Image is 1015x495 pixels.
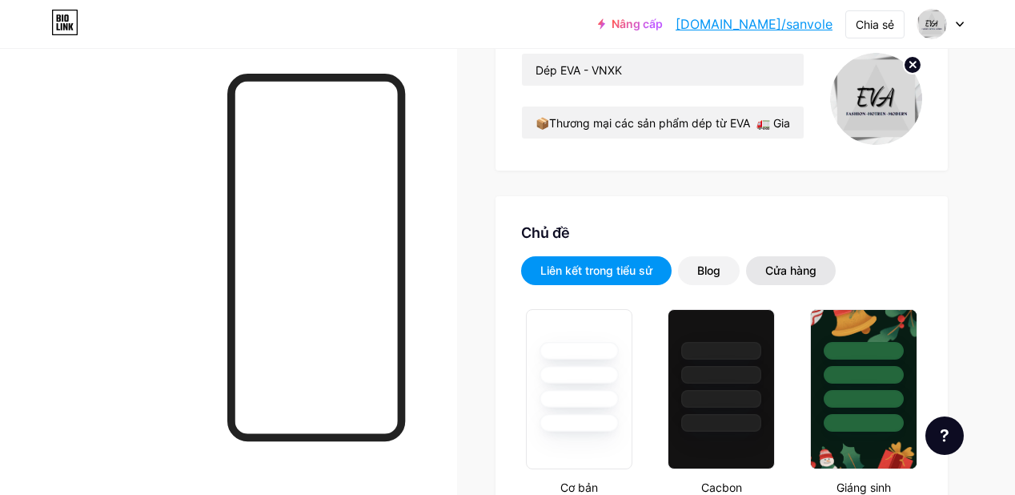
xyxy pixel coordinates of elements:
[540,264,652,277] font: Liên kết trong tiểu sử
[917,9,947,39] img: Nguyễn Dân
[676,16,832,32] font: [DOMAIN_NAME]/sanvole
[612,17,663,30] font: Nâng cấp
[522,107,804,139] input: Tiểu sử
[521,224,570,241] font: Chủ đề
[697,264,720,277] font: Blog
[522,54,804,86] input: Tên
[830,53,922,145] img: Nguyễn Dân
[701,481,742,494] font: Cacbon
[676,14,832,34] a: [DOMAIN_NAME]/sanvole
[560,481,598,494] font: Cơ bản
[856,18,894,31] font: Chia sẻ
[765,264,816,277] font: Cửa hàng
[836,481,891,494] font: Giáng sinh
